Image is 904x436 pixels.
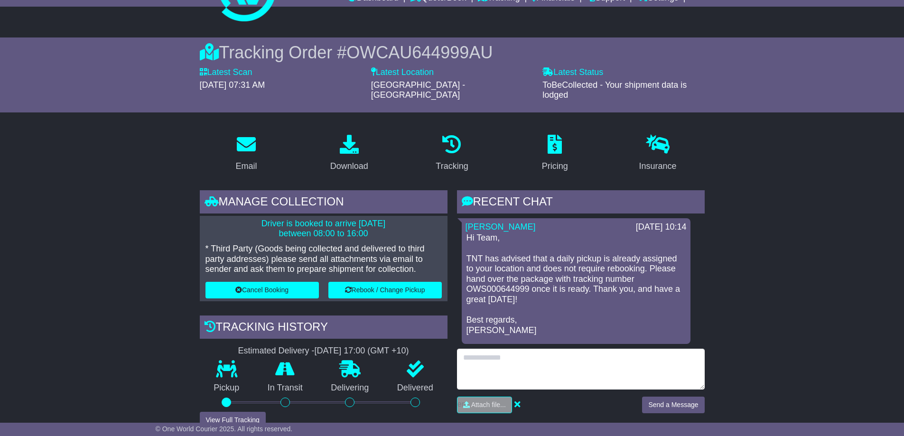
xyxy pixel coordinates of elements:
div: Pricing [542,160,568,173]
div: RECENT CHAT [457,190,705,216]
label: Latest Status [542,67,603,78]
button: Rebook / Change Pickup [328,282,442,298]
a: Insurance [633,131,683,176]
p: * Third Party (Goods being collected and delivered to third party addresses) please send all atta... [205,244,442,275]
a: Download [324,131,374,176]
div: Insurance [639,160,677,173]
p: Driver is booked to arrive [DATE] between 08:00 to 16:00 [205,219,442,239]
p: Delivered [383,383,447,393]
p: In Transit [253,383,317,393]
span: OWCAU644999AU [346,43,493,62]
div: Tracking Order # [200,42,705,63]
div: [DATE] 10:14 [636,222,687,232]
span: [GEOGRAPHIC_DATA] - [GEOGRAPHIC_DATA] [371,80,465,100]
label: Latest Scan [200,67,252,78]
button: Cancel Booking [205,282,319,298]
a: Tracking [429,131,474,176]
div: Tracking [436,160,468,173]
p: Hi Team, TNT has advised that a daily pickup is already assigned to your location and does not re... [466,233,686,335]
a: [PERSON_NAME] [466,222,536,232]
span: ToBeCollected - Your shipment data is lodged [542,80,687,100]
div: [DATE] 17:00 (GMT +10) [315,346,409,356]
a: Email [229,131,263,176]
p: Delivering [317,383,383,393]
label: Latest Location [371,67,434,78]
div: Email [235,160,257,173]
span: [DATE] 07:31 AM [200,80,265,90]
p: Pickup [200,383,254,393]
button: Send a Message [642,397,704,413]
span: © One World Courier 2025. All rights reserved. [156,425,293,433]
div: Estimated Delivery - [200,346,447,356]
button: View Full Tracking [200,412,266,428]
div: Manage collection [200,190,447,216]
div: Tracking history [200,315,447,341]
div: Download [330,160,368,173]
a: Pricing [536,131,574,176]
